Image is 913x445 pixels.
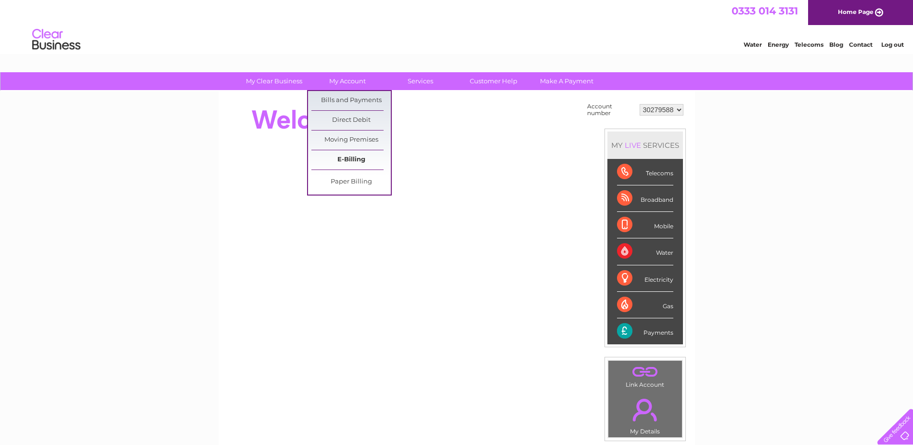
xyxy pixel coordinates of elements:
[608,391,682,438] td: My Details
[308,72,387,90] a: My Account
[311,172,391,192] a: Paper Billing
[617,185,673,212] div: Broadband
[585,101,637,119] td: Account number
[230,5,684,47] div: Clear Business is a trading name of Verastar Limited (registered in [GEOGRAPHIC_DATA] No. 3667643...
[454,72,533,90] a: Customer Help
[617,238,673,265] div: Water
[611,393,680,427] a: .
[381,72,460,90] a: Services
[607,131,683,159] div: MY SERVICES
[617,292,673,318] div: Gas
[311,91,391,110] a: Bills and Payments
[311,150,391,170] a: E-Billing
[829,41,843,48] a: Blog
[881,41,904,48] a: Log out
[617,318,673,344] div: Payments
[617,265,673,292] div: Electricity
[849,41,873,48] a: Contact
[311,111,391,130] a: Direct Debit
[617,212,673,238] div: Mobile
[608,360,682,391] td: Link Account
[527,72,606,90] a: Make A Payment
[744,41,762,48] a: Water
[732,5,798,17] a: 0333 014 3131
[311,131,391,150] a: Moving Premises
[617,159,673,185] div: Telecoms
[611,363,680,380] a: .
[795,41,823,48] a: Telecoms
[234,72,314,90] a: My Clear Business
[768,41,789,48] a: Energy
[623,141,643,150] div: LIVE
[32,25,81,54] img: logo.png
